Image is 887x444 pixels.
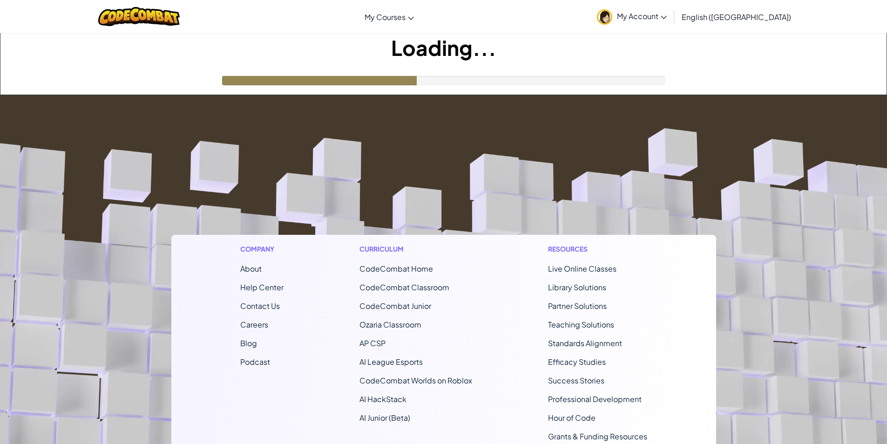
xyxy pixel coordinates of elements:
a: Ozaria Classroom [359,320,421,329]
a: Library Solutions [548,282,606,292]
a: My Account [592,2,671,31]
h1: Curriculum [359,244,472,254]
a: AP CSP [359,338,386,348]
a: My Courses [360,4,419,29]
a: Professional Development [548,394,642,404]
a: Hour of Code [548,413,596,423]
h1: Company [240,244,284,254]
h1: Loading... [0,33,887,62]
a: CodeCombat Junior [359,301,431,311]
a: About [240,264,262,273]
a: Efficacy Studies [548,357,606,367]
a: Podcast [240,357,270,367]
span: CodeCombat Home [359,264,433,273]
a: CodeCombat Worlds on Roblox [359,376,472,385]
img: CodeCombat logo [98,7,180,26]
a: Grants & Funding Resources [548,431,647,441]
span: My Courses [365,12,406,22]
h1: Resources [548,244,647,254]
a: Blog [240,338,257,348]
a: AI Junior (Beta) [359,413,410,423]
a: CodeCombat Classroom [359,282,449,292]
a: Help Center [240,282,284,292]
a: AI League Esports [359,357,423,367]
a: Success Stories [548,376,604,385]
a: Teaching Solutions [548,320,614,329]
a: Careers [240,320,268,329]
a: Standards Alignment [548,338,622,348]
img: avatar [597,9,612,25]
a: English ([GEOGRAPHIC_DATA]) [677,4,796,29]
span: My Account [617,11,667,21]
a: AI HackStack [359,394,406,404]
span: English ([GEOGRAPHIC_DATA]) [682,12,791,22]
a: Partner Solutions [548,301,607,311]
span: Contact Us [240,301,280,311]
a: Live Online Classes [548,264,616,273]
